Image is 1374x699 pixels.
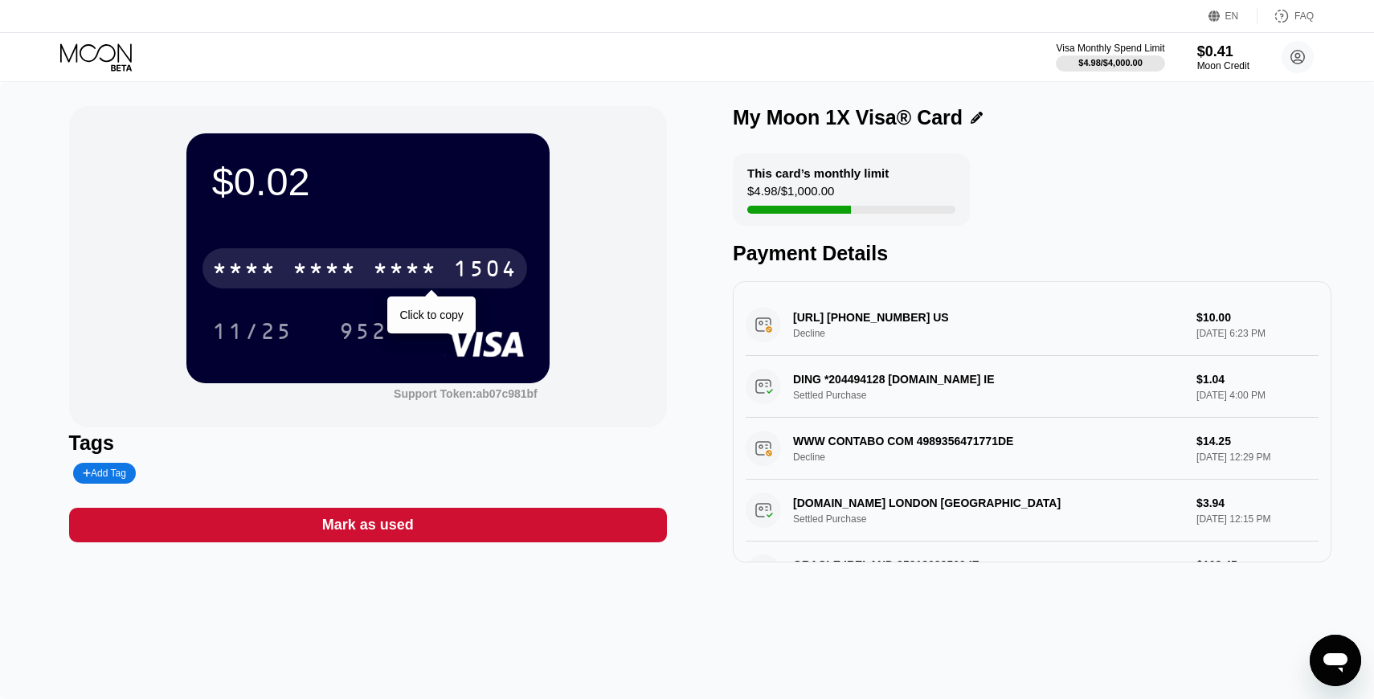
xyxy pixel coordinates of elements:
div: Support Token:ab07c981bf [394,387,538,400]
div: Add Tag [73,463,136,484]
div: This card’s monthly limit [747,166,889,180]
div: 952 [339,321,387,346]
div: $0.41 [1197,43,1249,60]
div: Add Tag [83,468,126,479]
div: Payment Details [733,242,1331,265]
div: FAQ [1294,10,1314,22]
div: Moon Credit [1197,60,1249,72]
div: FAQ [1257,8,1314,24]
div: Click to copy [399,309,463,321]
div: EN [1225,10,1239,22]
div: $4.98 / $1,000.00 [747,184,834,206]
div: 11/25 [200,311,305,351]
div: 11/25 [212,321,292,346]
div: 1504 [453,258,517,284]
div: Visa Monthly Spend Limit$4.98/$4,000.00 [1056,43,1164,72]
div: $4.98 / $4,000.00 [1078,58,1143,67]
div: EN [1208,8,1257,24]
div: Tags [69,431,668,455]
div: Support Token: ab07c981bf [394,387,538,400]
div: $0.41Moon Credit [1197,43,1249,72]
div: 952 [327,311,399,351]
div: $0.02 [212,159,524,204]
div: Visa Monthly Spend Limit [1056,43,1164,54]
div: Mark as used [69,508,668,542]
div: Mark as used [322,516,414,534]
div: My Moon 1X Visa® Card [733,106,963,129]
iframe: Button to launch messaging window [1310,635,1361,686]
